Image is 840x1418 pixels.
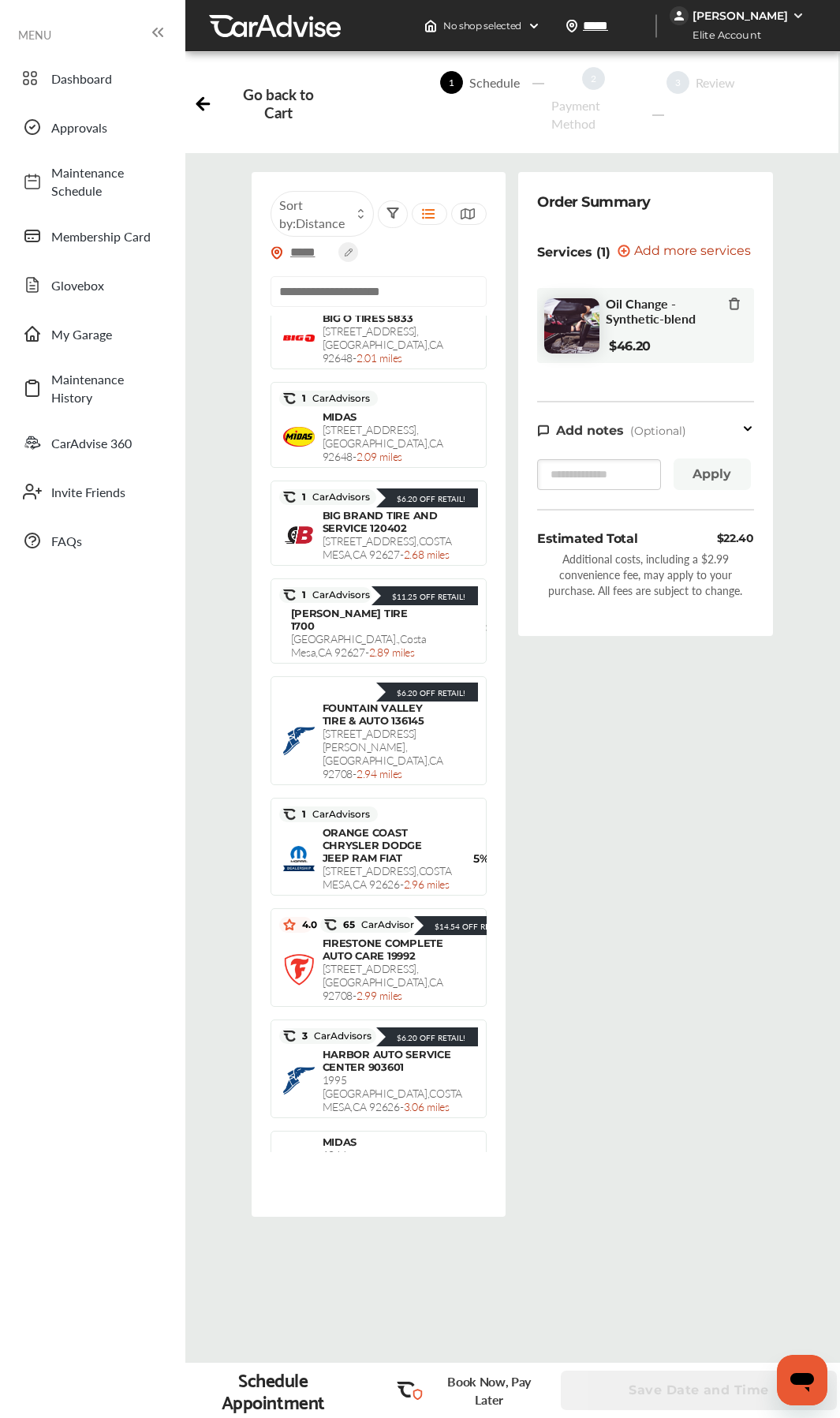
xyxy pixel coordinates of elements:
span: Sort by : [279,196,355,232]
span: $62.04 [451,522,546,537]
button: Add more services [618,245,751,260]
div: [PERSON_NAME] [693,9,788,23]
span: MIDAS [323,410,357,423]
span: $62.04 [462,1068,557,1082]
span: [STREET_ADDRESS][PERSON_NAME] , [GEOGRAPHIC_DATA] , CA 92708 - [323,725,443,781]
span: $63.23 [443,956,538,971]
img: note-icon.db9493fa.svg [537,424,550,437]
img: logo-goodyear.png [283,1067,315,1094]
span: 3 [296,1030,371,1042]
img: caradvise_icon.5c74104a.svg [283,491,296,503]
div: Go back to Cart [228,85,329,122]
img: WGsFRI8htEPBVLJbROoPRyZpYNWhNONpIPPETTm6eUC0GeLEiAAAAAElFTkSuQmCC [792,9,805,22]
span: 1 [296,808,370,821]
iframe: Button to launch messaging window [777,1355,827,1405]
span: FIRESTONE COMPLETE AUTO CARE 19992 [323,937,443,962]
img: location_vector_orange.38f05af8.svg [271,246,283,260]
a: Glovebox [14,264,170,305]
span: 3.06 miles [404,1098,450,1114]
span: FOUNTAIN VALLEY TIRE & AUTO 136145 [323,702,424,727]
span: 5% Off Retail [451,851,546,866]
span: FAQs [51,532,162,550]
span: Distance [296,214,345,232]
span: 2.96 miles [404,876,450,892]
span: 2.09 miles [357,448,402,464]
span: $62.52 [427,620,521,634]
span: CarAdvisors [306,809,370,820]
img: BigOTires_Logo_2024_BigO_RGB_BrightRed.png [283,335,315,342]
img: caradvise_icon.5c74104a.svg [283,589,296,601]
span: 1 [296,392,370,405]
span: 65 [337,919,419,931]
a: Dashboard [14,58,170,99]
span: 4.0 [296,919,317,931]
span: [STREET_ADDRESS] , COSTA MESA , CA 92627 - [323,533,452,562]
span: Glovebox [51,276,162,294]
span: Maintenance History [51,370,162,406]
span: Dashboard [51,69,162,88]
span: CarAdvise 360 [51,434,162,452]
span: [PERSON_NAME] TIRE 1700 [291,607,408,632]
span: Add more services [634,245,751,260]
span: CarAdvisors [308,1031,371,1042]
img: jVpblrzwTbfkPYzPPzSLxeg0AAAAASUVORK5CYII= [670,6,689,25]
div: $6.20 Off Retail! [389,493,465,504]
span: $71.50 [443,331,538,346]
span: ORANGE COAST CHRYSLER DODGE JEEP RAM FIAT [323,826,422,864]
div: Additional costs, including a $2.99 convenience fee, may apply to your purchase. All fees are sub... [537,551,754,598]
img: logo-bigbrand.png [283,524,315,545]
a: CarAdvise 360 [14,422,170,463]
img: caradvise_icon.5c74104a.svg [283,808,296,821]
a: Maintenance Schedule [14,155,170,208]
span: [STREET_ADDRESS] , [GEOGRAPHIC_DATA] , CA 92648 - [323,323,443,365]
img: header-down-arrow.9dd2ce7d.svg [528,20,540,32]
span: $60.50 [443,430,538,444]
img: caradvise_icon.5c74104a.svg [283,1030,296,1042]
span: BIG BRAND TIRE AND SERVICE 120402 [323,509,438,534]
span: $62.04 [443,728,538,743]
div: $11.25 Off Retail! [384,591,465,602]
span: 1995 [GEOGRAPHIC_DATA] , COSTA MESA , CA 92626 - [323,1072,463,1114]
span: CarAdvisors [306,492,370,503]
div: $14.54 Off Retail! [427,921,508,932]
a: Membership Card [14,215,170,256]
a: Add more services [618,245,754,260]
img: header-home-logo.8d720a4f.svg [424,20,437,32]
span: 1 [440,71,463,94]
img: logo-mopar.png [283,846,315,870]
div: Schedule [463,73,526,92]
div: $6.20 Off Retail! [389,687,465,698]
span: 2 [582,67,605,90]
div: Review [689,73,741,92]
span: MIDAS [323,1136,357,1148]
span: 2.68 miles [404,546,450,562]
div: Estimated Total [537,529,637,548]
span: CarAdvisors [306,393,370,404]
span: [STREET_ADDRESS] , [GEOGRAPHIC_DATA] , CA 92648 - [323,421,443,464]
img: oil-change-thumb.jpg [544,298,599,354]
img: caradvise_icon.5c74104a.svg [283,392,296,405]
b: $46.20 [609,339,651,354]
span: 3 [666,71,689,94]
img: Midas+Logo_RGB.png [283,1152,315,1172]
p: Book Now, Pay Later [433,1372,545,1409]
span: Membership Card [51,227,162,245]
span: 1 [296,491,370,503]
span: MENU [18,28,51,41]
p: Services (1) [537,245,610,260]
span: 2.94 miles [357,765,402,781]
span: CarAdvisors [355,919,419,930]
div: $22.40 [717,529,754,548]
span: [GEOGRAPHIC_DATA]. , Costa Mesa , CA 92627 - [291,630,427,660]
div: $6.20 Off Retail! [389,1032,465,1043]
span: 2.89 miles [369,644,415,660]
span: Oil Change - Synthetic-blend [606,296,728,326]
span: (Optional) [630,424,686,438]
img: header-divider.bc55588e.svg [655,14,657,38]
div: Order Summary [537,191,651,213]
img: caradvise_icon.5c74104a.svg [324,919,337,931]
span: Invite Friends [51,483,162,501]
span: HARBOR AUTO SERVICE CENTER 903601 [323,1048,451,1073]
span: Approvals [51,118,162,137]
a: FAQs [14,520,170,561]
